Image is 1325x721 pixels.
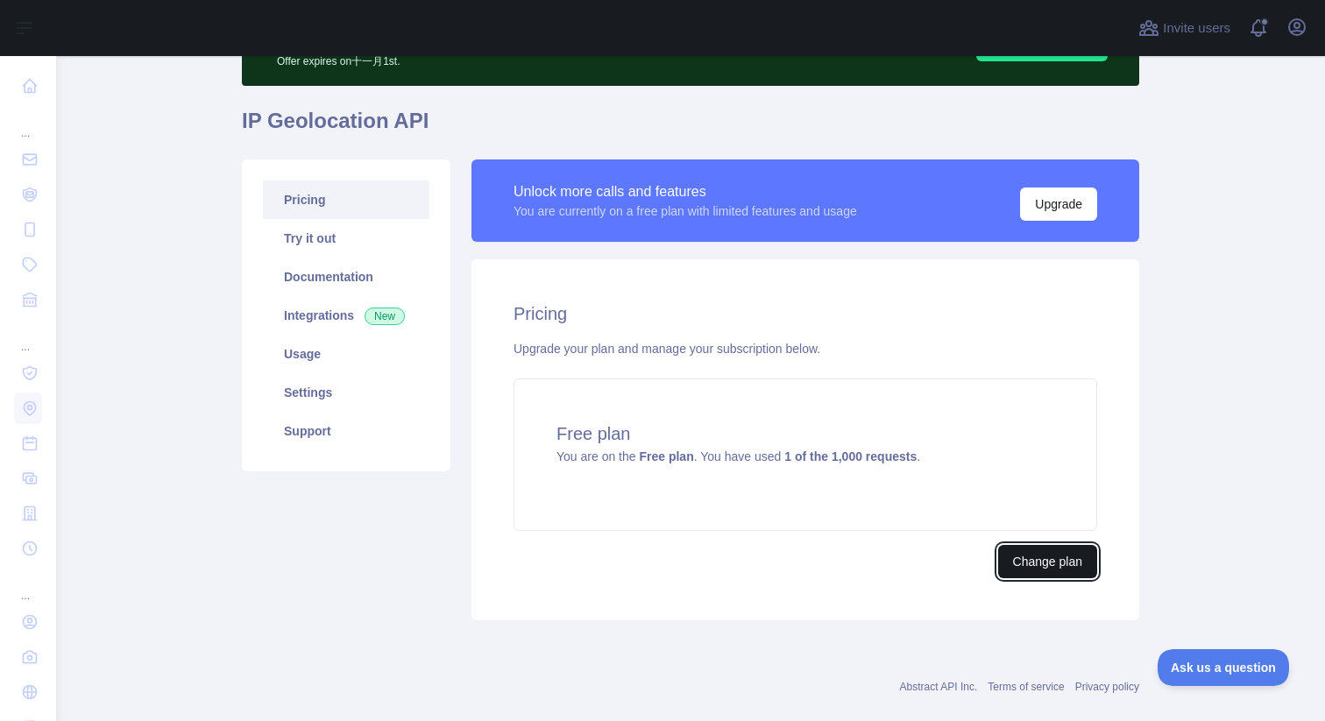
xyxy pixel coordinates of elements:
div: Upgrade your plan and manage your subscription below. [514,340,1097,357]
a: Pricing [263,180,429,219]
a: Settings [263,373,429,412]
strong: 1 of the 1,000 requests [784,449,917,463]
a: Try it out [263,219,429,258]
button: Invite users [1135,14,1234,42]
span: You are on the . You have used . [556,449,920,463]
a: Support [263,412,429,450]
a: Usage [263,335,429,373]
a: Privacy policy [1075,681,1139,693]
button: Upgrade [1020,187,1097,221]
div: ... [14,568,42,603]
h4: Free plan [556,421,1054,446]
a: Documentation [263,258,429,296]
div: You are currently on a free plan with limited features and usage [514,202,857,220]
div: Unlock more calls and features [514,181,857,202]
button: Change plan [998,545,1097,578]
a: Abstract API Inc. [900,681,978,693]
h1: IP Geolocation API [242,107,1139,149]
span: New [365,307,405,325]
p: Offer expires on 十一月 1st. [277,47,735,68]
a: Terms of service [988,681,1064,693]
div: ... [14,319,42,354]
span: Invite users [1163,18,1230,39]
a: Integrations New [263,296,429,335]
strong: Free plan [639,449,693,463]
div: ... [14,105,42,140]
h2: Pricing [514,301,1097,326]
iframe: Toggle Customer Support [1158,649,1290,686]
